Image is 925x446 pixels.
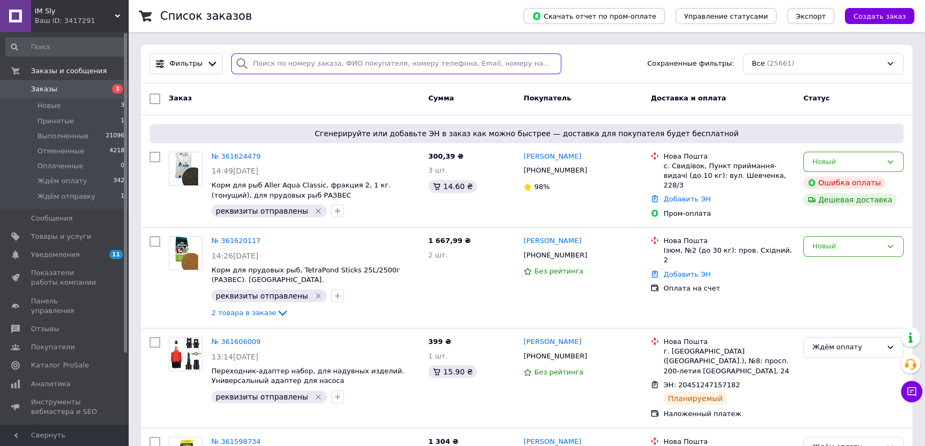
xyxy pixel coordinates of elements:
[216,207,308,215] span: реквизиты отправлены
[663,246,795,265] div: Ізюм, №2 (до 30 кг): пров. Східний, 2
[663,270,710,278] a: Добавить ЭН
[532,11,656,21] span: Скачать отчет по пром-оплате
[211,181,391,199] a: Корм для рыб Aller Aqua Classic, фракция 2, 1 кг.(тонущий), для прудовых рыб РАЗВЕС
[31,361,89,370] span: Каталог ProSale
[211,367,404,385] a: Переходник-адаптер набор, для надувных изделий. Универсальный адаптер для насоса
[37,146,84,156] span: Отмененные
[37,176,87,186] span: Ждём оплату
[803,94,830,102] span: Статус
[5,37,126,57] input: Поиск
[534,368,583,376] span: Без рейтинга
[211,266,400,284] a: Корм для прудовых рыб, TetraPond Sticks 25L/2500г (РАЗВЕС). [GEOGRAPHIC_DATA].
[231,53,562,74] input: Поиск по номеру заказа, ФИО покупателя, номеру телефона, Email, номеру накладной
[796,12,826,20] span: Экспорт
[752,59,765,69] span: Все
[812,157,882,168] div: Новый
[106,131,124,141] span: 21096
[663,347,795,376] div: г. [GEOGRAPHIC_DATA] ([GEOGRAPHIC_DATA].), №8: просп. 200-летия [GEOGRAPHIC_DATA], 24
[31,268,99,287] span: Показатели работы компании
[121,161,124,171] span: 0
[211,167,258,175] span: 14:49[DATE]
[523,152,581,162] a: [PERSON_NAME]
[803,193,897,206] div: Дешевая доставка
[650,94,726,102] span: Доставка и оплата
[31,214,73,223] span: Сообщения
[216,292,308,300] span: реквизиты отправлены
[521,248,589,262] div: [PHONE_NUMBER]
[684,12,768,20] span: Управление статусами
[428,237,471,245] span: 1 667,99 ₴
[663,236,795,246] div: Нова Пошта
[31,397,99,417] span: Инструменты вебмастера и SEO
[428,166,448,174] span: 3 шт.
[428,365,477,378] div: 15.90 ₴
[845,8,914,24] button: Создать заказ
[211,309,289,317] a: 2 товара в заказе
[534,183,550,191] span: 98%
[31,324,59,334] span: Отзывы
[663,284,795,293] div: Оплата на счет
[121,116,124,126] span: 1
[31,84,57,94] span: Заказы
[428,152,464,160] span: 300,39 ₴
[663,409,795,419] div: Наложенный платеж
[663,161,795,191] div: с. Свидівок, Пункт приймання-видачі (до 10 кг): вул. Шевченка, 228/3
[901,381,922,402] button: Чат с покупателем
[37,116,74,126] span: Принятые
[663,392,727,405] div: Планируемый
[647,59,734,69] span: Сохраненные фильтры:
[314,207,323,215] svg: Удалить метку
[676,8,777,24] button: Управление статусами
[428,94,454,102] span: Сумма
[109,146,124,156] span: 4218
[35,16,128,26] div: Ваш ID: 3417291
[523,8,665,24] button: Скачать отчет по пром-оплате
[169,152,203,186] a: Фото товару
[428,352,448,360] span: 1 шт.
[812,342,882,353] div: Ждём оплату
[35,6,115,16] span: IM Sly
[211,437,261,445] a: № 361598734
[121,101,124,111] span: 3
[31,379,70,389] span: Аналитика
[803,176,885,189] div: Ошибка оплаты
[211,252,258,260] span: 14:26[DATE]
[31,250,80,260] span: Уведомления
[37,131,89,141] span: Выполненные
[31,66,107,76] span: Заказы и сообщения
[428,180,477,193] div: 14.60 ₴
[154,128,899,139] span: Сгенерируйте или добавьте ЭН в заказ как можно быстрее — доставка для покупателя будет бесплатной
[428,338,451,346] span: 399 ₴
[216,393,308,401] span: реквизиты отправлены
[112,84,123,93] span: 3
[428,437,458,445] span: 1 304 ₴
[523,94,571,102] span: Покупатель
[523,337,581,347] a: [PERSON_NAME]
[121,192,124,201] span: 1
[31,342,75,352] span: Покупатели
[109,250,123,259] span: 11
[169,337,203,371] a: Фото товару
[31,296,99,316] span: Панель управления
[663,381,740,389] span: ЭН: 20451247157182
[37,161,83,171] span: Оплаченные
[174,152,199,185] img: Фото товару
[169,236,203,270] a: Фото товару
[211,338,261,346] a: № 361606009
[211,309,276,317] span: 2 товара в заказе
[663,337,795,347] div: Нова Пошта
[534,267,583,275] span: Без рейтинга
[663,209,795,218] div: Пром-оплата
[211,152,261,160] a: № 361624479
[523,236,581,246] a: [PERSON_NAME]
[113,176,124,186] span: 342
[211,237,261,245] a: № 361620117
[170,338,201,371] img: Фото товару
[160,10,252,22] h1: Список заказов
[37,101,61,111] span: Новые
[663,152,795,161] div: Нова Пошта
[169,94,192,102] span: Заказ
